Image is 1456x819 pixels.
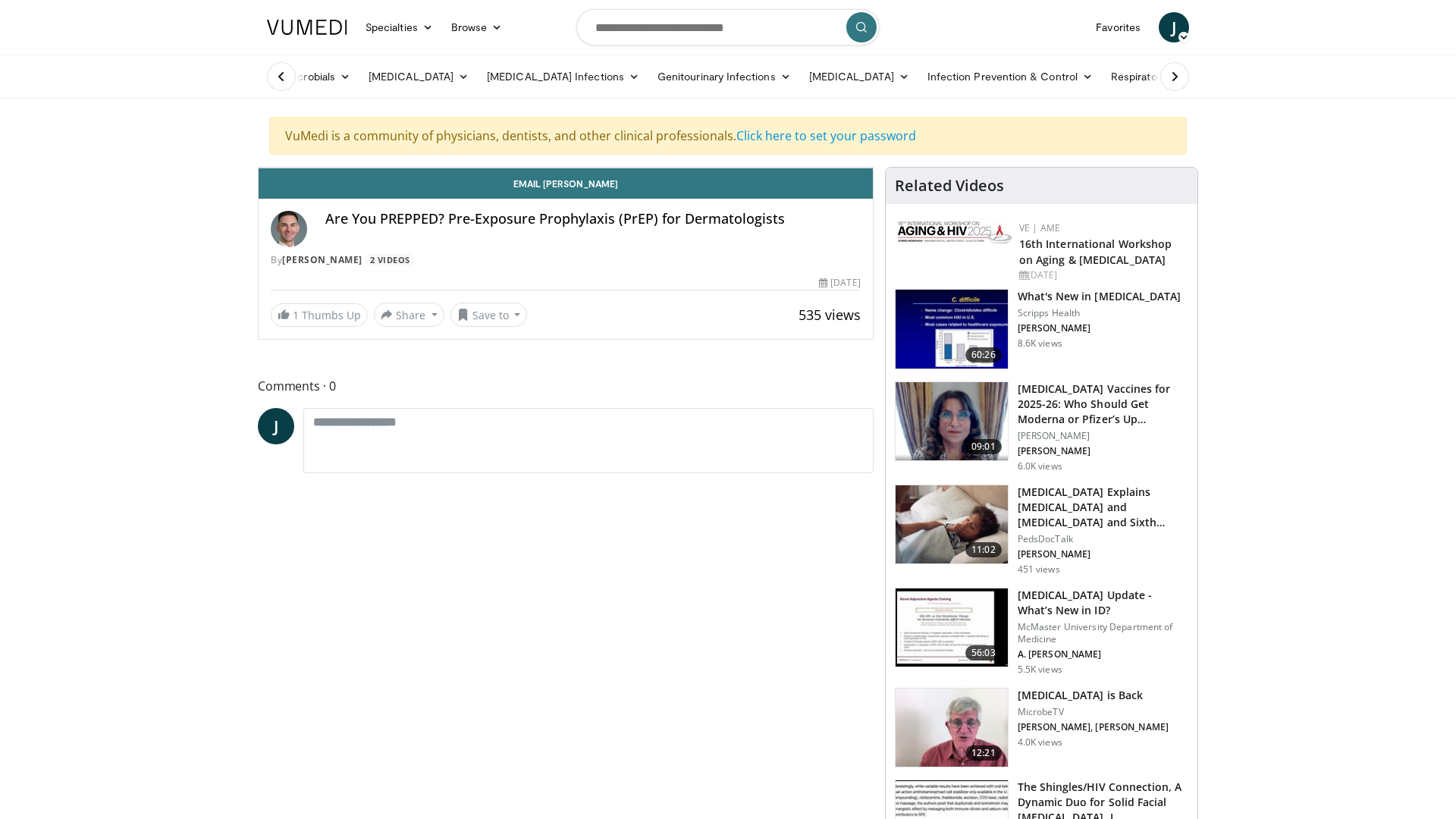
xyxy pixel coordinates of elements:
[365,253,415,266] a: 2 Videos
[896,689,1008,767] img: 537ec807-323d-43b7-9fe0-bad00a6af604.150x105_q85_crop-smart_upscale.jpg
[898,221,1012,243] img: bc2467d1-3f88-49dc-9c22-fa3546bada9e.png.150x105_q85_autocrop_double_scale_upscale_version-0.2.jpg
[478,61,648,92] a: [MEDICAL_DATA] Infections
[896,382,1008,461] img: 4e370bb1-17f0-4657-a42f-9b995da70d2f.png.150x105_q85_crop-smart_upscale.png
[1018,588,1188,618] h3: [MEDICAL_DATA] Update - What’s New in ID?
[269,117,1187,155] div: VuMedi is a community of physicians, dentists, and other clinical professionals.
[1018,621,1188,645] p: McMaster University Department of Medicine
[1018,381,1188,427] h3: [MEDICAL_DATA] Vaccines for 2025-26: Who Should Get Moderna or Pfizer’s Up…
[1018,548,1188,560] p: [PERSON_NAME]
[450,303,528,327] button: Save to
[1018,533,1188,545] p: PedsDocTalk
[736,127,916,144] a: Click here to set your password
[325,211,861,227] h4: Are You PREPPED? Pre-Exposure Prophylaxis (PrEP) for Dermatologists
[1018,307,1181,319] p: Scripps Health
[1018,706,1169,718] p: MicrobeTV
[965,745,1002,761] span: 12:21
[267,20,347,35] img: VuMedi Logo
[1018,322,1181,334] p: [PERSON_NAME]
[1018,445,1188,457] p: [PERSON_NAME]
[896,588,1008,667] img: 98142e78-5af4-4da4-a248-a3d154539079.150x105_q85_crop-smart_upscale.jpg
[271,211,307,247] img: Avatar
[965,439,1002,454] span: 09:01
[918,61,1102,92] a: Infection Prevention & Control
[1018,430,1188,442] p: [PERSON_NAME]
[359,61,478,92] a: [MEDICAL_DATA]
[1019,268,1185,282] div: [DATE]
[1019,221,1060,234] a: VE | AME
[1018,485,1188,530] h3: [MEDICAL_DATA] Explains [MEDICAL_DATA] and [MEDICAL_DATA] and Sixth Disea…
[374,303,444,327] button: Share
[1018,337,1062,350] p: 8.6K views
[259,168,873,199] a: Email [PERSON_NAME]
[895,688,1188,768] a: 12:21 [MEDICAL_DATA] is Back MicrobeTV [PERSON_NAME], [PERSON_NAME] 4.0K views
[1018,688,1169,703] h3: [MEDICAL_DATA] is Back
[258,408,294,444] a: J
[442,12,512,42] a: Browse
[895,381,1188,472] a: 09:01 [MEDICAL_DATA] Vaccines for 2025-26: Who Should Get Moderna or Pfizer’s Up… [PERSON_NAME] [...
[1018,736,1062,748] p: 4.0K views
[895,289,1188,369] a: 60:26 What's New in [MEDICAL_DATA] Scripps Health [PERSON_NAME] 8.6K views
[271,303,368,327] a: 1 Thumbs Up
[965,542,1002,557] span: 11:02
[799,306,861,324] span: 535 views
[1019,237,1172,267] a: 16th International Workshop on Aging & [MEDICAL_DATA]
[1159,12,1189,42] a: J
[896,290,1008,369] img: 8828b190-63b7-4755-985f-be01b6c06460.150x105_q85_crop-smart_upscale.jpg
[293,308,299,322] span: 1
[1087,12,1150,42] a: Favorites
[576,9,880,45] input: Search topics, interventions
[800,61,918,92] a: [MEDICAL_DATA]
[1018,648,1188,661] p: A. [PERSON_NAME]
[895,588,1188,676] a: 56:03 [MEDICAL_DATA] Update - What’s New in ID? McMaster University Department of Medicine A. [PE...
[896,485,1008,564] img: 1e44b3bf-d96b-47ae-a9a2-3e73321d64e0.150x105_q85_crop-smart_upscale.jpg
[965,347,1002,362] span: 60:26
[259,168,873,168] video-js: Video Player
[258,376,874,396] span: Comments 0
[895,177,1004,195] h4: Related Videos
[1018,460,1062,472] p: 6.0K views
[1018,664,1062,676] p: 5.5K views
[1102,61,1243,92] a: Respiratory Infections
[819,276,860,290] div: [DATE]
[1018,721,1169,733] p: [PERSON_NAME], [PERSON_NAME]
[895,485,1188,576] a: 11:02 [MEDICAL_DATA] Explains [MEDICAL_DATA] and [MEDICAL_DATA] and Sixth Disea… PedsDocTalk [PER...
[356,12,442,42] a: Specialties
[965,645,1002,661] span: 56:03
[1018,289,1181,304] h3: What's New in [MEDICAL_DATA]
[648,61,800,92] a: Genitourinary Infections
[282,253,362,266] a: [PERSON_NAME]
[1018,563,1060,576] p: 451 views
[271,253,861,267] div: By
